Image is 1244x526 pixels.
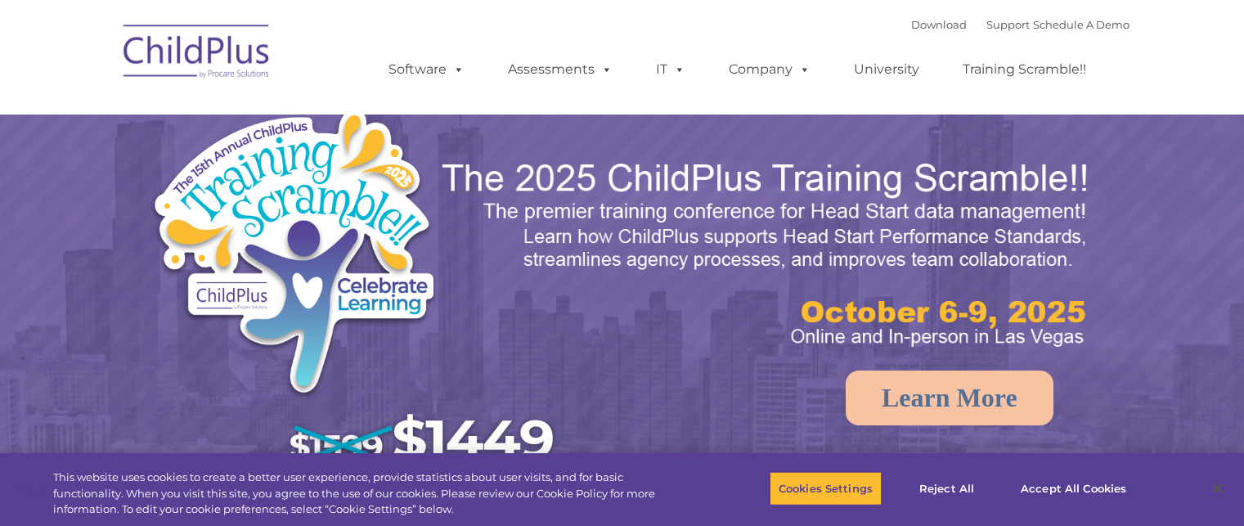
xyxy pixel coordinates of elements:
a: Learn More [846,371,1053,425]
div: This website uses cookies to create a better user experience, provide statistics about user visit... [53,470,685,518]
a: IT [640,53,702,86]
a: Company [712,53,827,86]
button: Close [1200,470,1236,506]
font: | [911,18,1129,31]
img: ChildPlus by Procare Solutions [115,13,279,95]
a: Schedule A Demo [1033,18,1129,31]
a: University [838,53,936,86]
a: Download [911,18,967,31]
a: Support [986,18,1030,31]
a: Assessments [492,53,629,86]
button: Accept All Cookies [1012,471,1135,506]
a: Software [372,53,481,86]
button: Cookies Settings [770,471,882,506]
button: Reject All [896,471,998,506]
a: Training Scramble!! [946,53,1103,86]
